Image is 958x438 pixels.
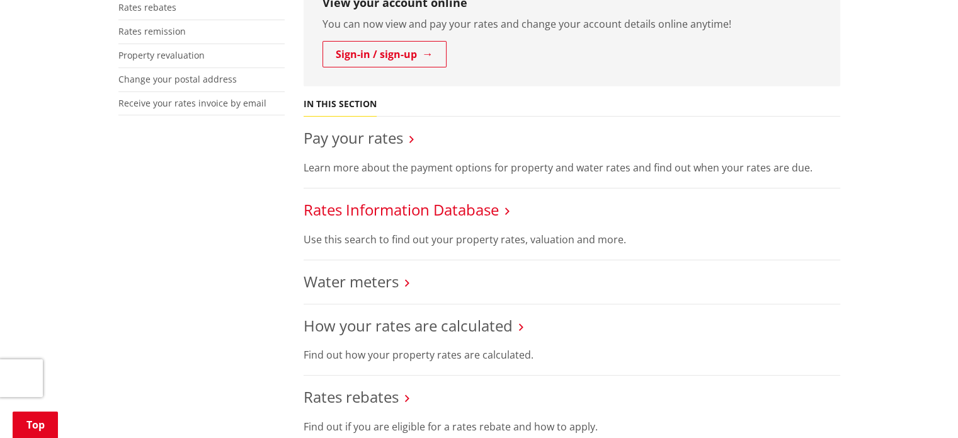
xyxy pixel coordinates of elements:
p: You can now view and pay your rates and change your account details online anytime! [322,16,821,32]
a: Rates Information Database [304,199,499,220]
p: Find out if you are eligible for a rates rebate and how to apply. [304,419,840,434]
a: Change your postal address [118,73,237,85]
p: Learn more about the payment options for property and water rates and find out when your rates ar... [304,160,840,175]
a: Rates rebates [118,1,176,13]
p: Use this search to find out your property rates, valuation and more. [304,232,840,247]
p: Find out how your property rates are calculated. [304,347,840,362]
a: Property revaluation [118,49,205,61]
a: Sign-in / sign-up [322,41,447,67]
a: Pay your rates [304,127,403,148]
a: Rates rebates [304,386,399,407]
h5: In this section [304,99,377,110]
a: Receive your rates invoice by email [118,97,266,109]
a: Top [13,412,58,438]
a: Rates remission [118,25,186,37]
a: How your rates are calculated [304,315,513,336]
a: Water meters [304,271,399,292]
